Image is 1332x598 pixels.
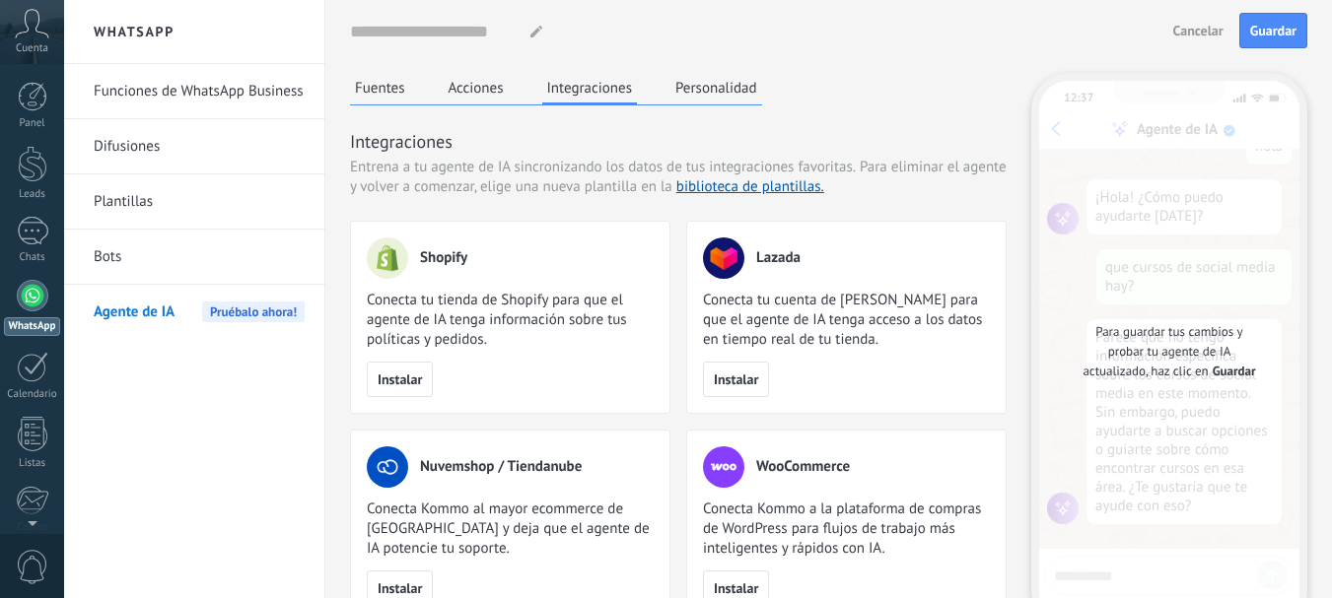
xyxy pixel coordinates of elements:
[4,251,61,264] div: Chats
[756,248,801,268] span: Lazada
[1213,362,1256,381] span: Guardar
[444,73,509,102] button: Acciones
[64,174,324,230] li: Plantillas
[94,119,305,174] a: Difusiones
[703,362,769,397] button: Instalar
[350,158,1007,196] span: Para eliminar el agente y volver a comenzar, elige una nueva plantilla en la
[670,73,762,102] button: Personalidad
[703,291,990,350] span: Conecta tu cuenta de [PERSON_NAME] para que el agente de IA tenga acceso a los datos en tiempo re...
[367,362,433,397] button: Instalar
[756,457,850,477] span: WooCommerce
[1250,24,1297,37] span: Guardar
[703,499,990,559] span: Conecta Kommo a la plataforma de compras de WordPress para flujos de trabajo más inteligentes y r...
[64,285,324,339] li: Agente de IA
[4,388,61,401] div: Calendario
[1083,323,1242,379] span: Para guardar tus cambios y probar tu agente de IA actualizado, haz clic en
[4,188,61,201] div: Leads
[4,117,61,130] div: Panel
[64,64,324,119] li: Funciones de WhatsApp Business
[367,499,654,559] span: Conecta Kommo al mayor ecommerce de [GEOGRAPHIC_DATA] y deja que el agente de IA potencie tu sopo...
[4,317,60,336] div: WhatsApp
[1173,24,1224,37] span: Cancelar
[350,158,856,177] span: Entrena a tu agente de IA sincronizando los datos de tus integraciones favoritas.
[350,73,410,102] button: Fuentes
[94,174,305,230] a: Plantillas
[202,301,305,322] span: Pruébalo ahora!
[94,285,305,340] a: Agente de IAPruébalo ahora!
[420,248,467,268] span: Shopify
[714,581,758,595] span: Instalar
[367,291,654,350] span: Conecta tu tienda de Shopify para que el agente de IA tenga información sobre tus políticas y ped...
[4,457,61,470] div: Listas
[94,230,305,285] a: Bots
[94,64,305,119] a: Funciones de WhatsApp Business
[676,177,824,196] a: biblioteca de plantillas.
[378,581,422,595] span: Instalar
[94,285,175,340] span: Agente de IA
[714,372,758,386] span: Instalar
[64,230,324,285] li: Bots
[64,119,324,174] li: Difusiones
[350,129,1007,154] h3: Integraciones
[420,457,582,477] span: Nuvemshop / Tiendanube
[1239,13,1307,48] button: Guardar
[542,73,638,105] button: Integraciones
[378,372,422,386] span: Instalar
[1164,16,1232,45] button: Cancelar
[16,42,48,55] span: Cuenta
